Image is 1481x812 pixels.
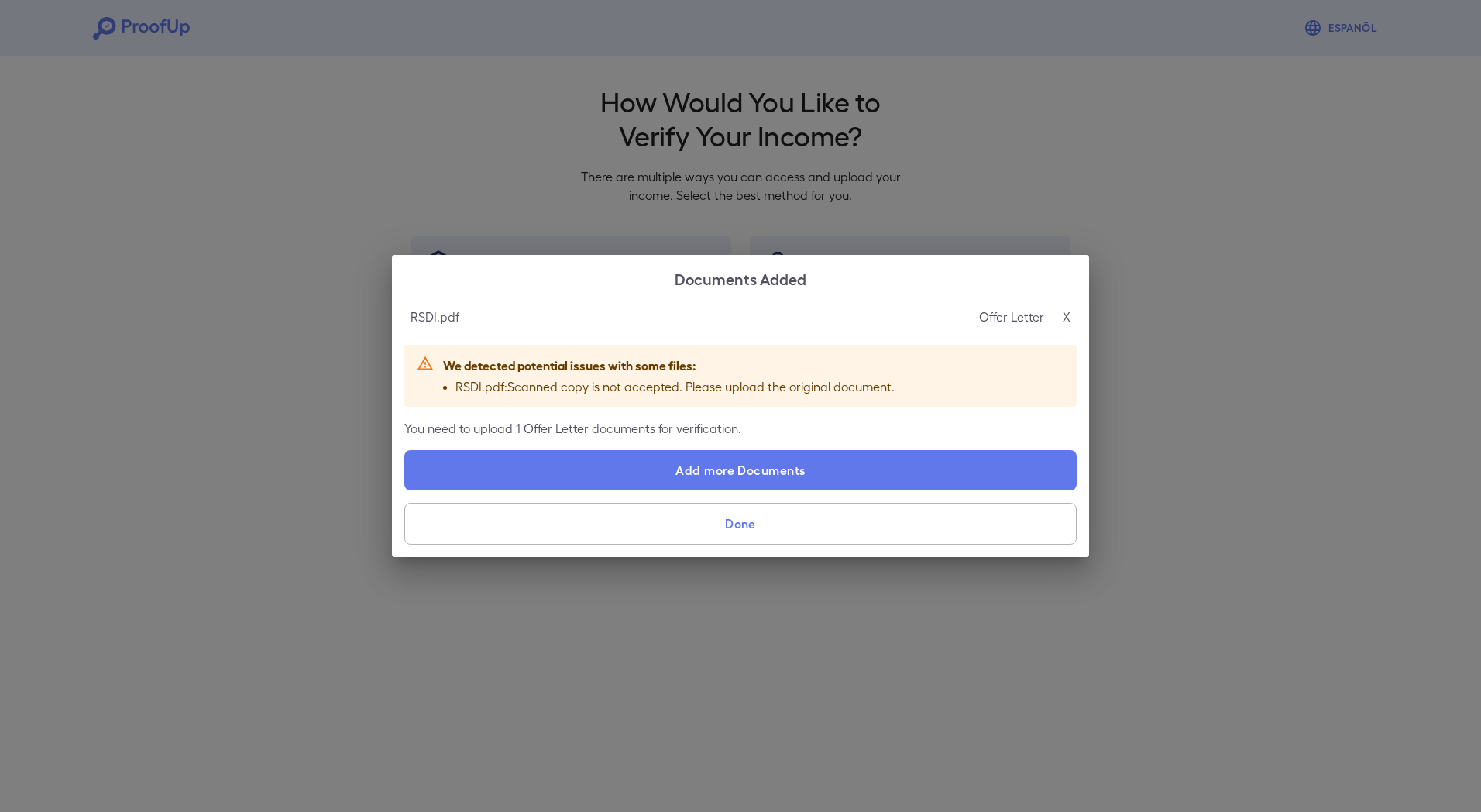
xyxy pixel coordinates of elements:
button: Done [404,503,1077,545]
p: X [1063,308,1070,326]
label: Add more Documents [404,450,1077,490]
p: We detected potential issues with some files: [443,356,895,374]
p: RSDI.pdf : Scanned copy is not accepted. Please upload the original document. [455,377,895,396]
p: You need to upload 1 Offer Letter documents for verification. [404,419,1077,438]
h2: Documents Added [392,255,1089,301]
p: Offer Letter [979,308,1044,326]
p: RSDI.pdf [411,308,459,326]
